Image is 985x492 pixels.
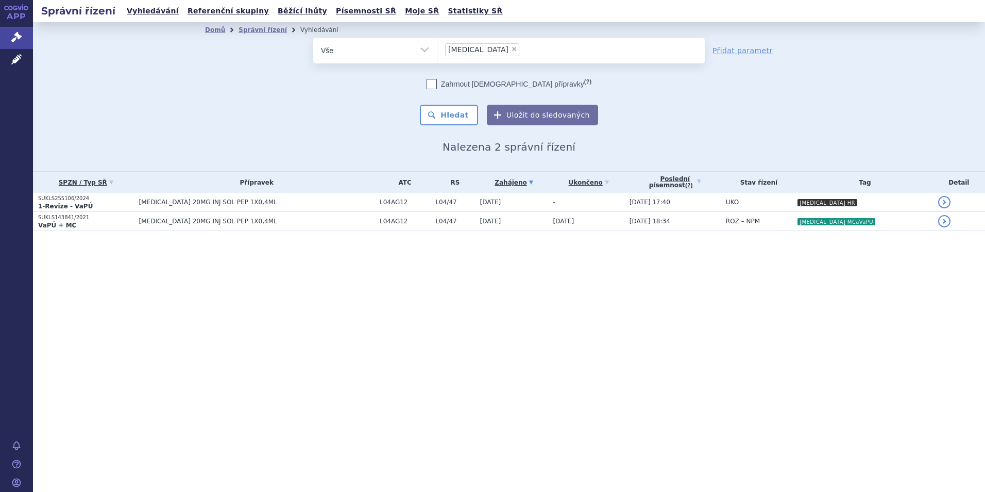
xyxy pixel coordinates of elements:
[184,4,272,18] a: Referenční skupiny
[933,172,985,193] th: Detail
[553,218,574,225] span: [DATE]
[38,214,134,221] p: SUKLS143841/2021
[630,218,670,225] span: [DATE] 18:34
[420,105,478,125] button: Hledat
[443,141,575,153] span: Nalezena 2 správní řízení
[380,199,430,206] span: L04AG12
[435,199,474,206] span: L04/47
[480,175,548,190] a: Zahájeno
[712,45,773,56] a: Přidat parametr
[480,218,501,225] span: [DATE]
[333,4,399,18] a: Písemnosti SŘ
[38,203,93,210] strong: 1-Revize - VaPÚ
[402,4,442,18] a: Moje SŘ
[480,199,501,206] span: [DATE]
[33,4,124,18] h2: Správní řízení
[448,46,508,53] span: [MEDICAL_DATA]
[487,105,598,125] button: Uložit do sledovaných
[300,22,352,38] li: Vyhledávání
[630,199,670,206] span: [DATE] 17:40
[721,172,792,193] th: Stav řízení
[375,172,430,193] th: ATC
[38,195,134,202] p: SUKLS255106/2024
[797,199,857,206] i: [MEDICAL_DATA] HR
[522,43,528,56] input: [MEDICAL_DATA]
[38,175,134,190] a: SPZN / Typ SŘ
[275,4,330,18] a: Běžící lhůty
[445,4,505,18] a: Statistiky SŘ
[430,172,474,193] th: RS
[511,46,517,52] span: ×
[938,196,950,208] a: detail
[553,175,624,190] a: Ukončeno
[139,199,375,206] span: [MEDICAL_DATA] 20MG INJ SOL PEP 1X0,4ML
[726,199,739,206] span: UKO
[239,26,287,34] a: Správní řízení
[124,4,182,18] a: Vyhledávání
[630,172,721,193] a: Poslednípísemnost(?)
[685,183,693,189] abbr: (?)
[726,218,760,225] span: ROZ – NPM
[584,78,591,85] abbr: (?)
[134,172,375,193] th: Přípravek
[427,79,591,89] label: Zahrnout [DEMOGRAPHIC_DATA] přípravky
[38,222,76,229] strong: VaPÚ + MC
[792,172,933,193] th: Tag
[797,218,875,225] i: [MEDICAL_DATA] MCaVaPU
[938,215,950,227] a: detail
[139,218,375,225] span: [MEDICAL_DATA] 20MG INJ SOL PEP 1X0,4ML
[205,26,225,34] a: Domů
[380,218,430,225] span: L04AG12
[553,199,555,206] span: -
[435,218,474,225] span: L04/47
